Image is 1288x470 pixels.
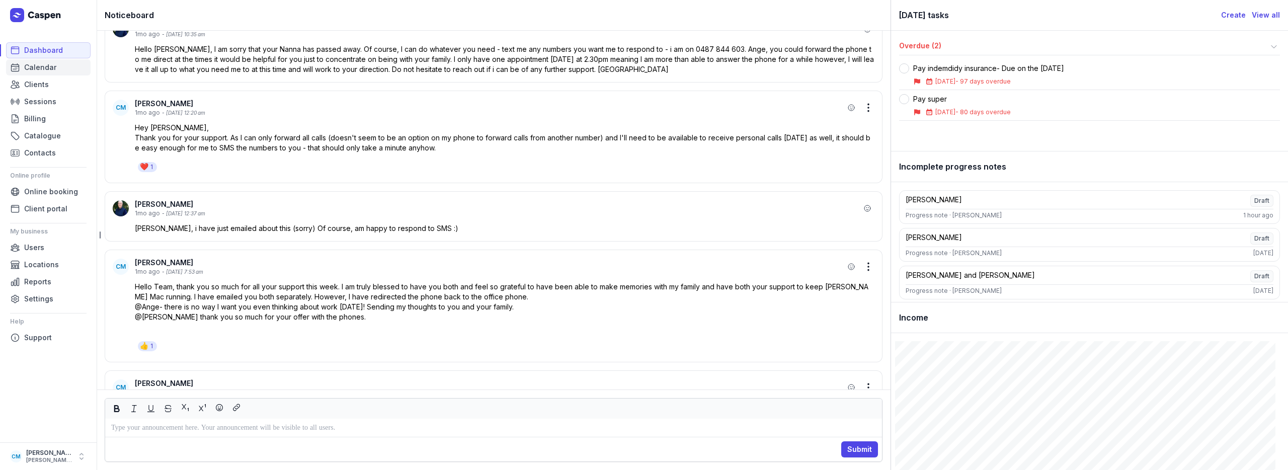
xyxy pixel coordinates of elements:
[1221,9,1246,21] a: Create
[140,341,148,351] div: 👍
[116,383,126,391] span: CM
[24,332,52,344] span: Support
[162,109,205,117] div: - [DATE] 12:20 am
[1253,249,1273,257] div: [DATE]
[24,147,56,159] span: Contacts
[24,61,56,73] span: Calendar
[135,312,874,322] p: @[PERSON_NAME] thank you so much for your offer with the phones.
[26,457,72,464] div: [PERSON_NAME][EMAIL_ADDRESS][DOMAIN_NAME][PERSON_NAME]
[12,450,21,462] span: CM
[906,195,962,207] div: [PERSON_NAME]
[935,108,955,116] span: [DATE]
[135,30,160,38] div: 1mo ago
[899,228,1280,262] a: [PERSON_NAME]DraftProgress note · [PERSON_NAME][DATE]
[24,203,67,215] span: Client portal
[135,258,844,268] div: [PERSON_NAME]
[135,388,160,397] div: 1mo ago
[135,209,160,217] div: 1mo ago
[24,242,44,254] span: Users
[162,31,205,38] div: - [DATE] 10:35 am
[24,44,63,56] span: Dashboard
[150,342,153,350] div: 1
[913,63,1064,73] div: Pay indemdidy insurance- Due on the [DATE]
[113,200,129,216] img: User profile image
[135,378,844,388] div: [PERSON_NAME]
[906,270,1035,282] div: [PERSON_NAME] and [PERSON_NAME]
[24,259,59,271] span: Locations
[906,211,1002,219] div: Progress note · [PERSON_NAME]
[1252,9,1280,21] a: View all
[935,77,955,85] span: [DATE]
[899,8,1221,22] div: [DATE] tasks
[24,113,46,125] span: Billing
[162,389,203,397] div: - [DATE] 4:43 am
[135,223,874,233] p: [PERSON_NAME], i have just emailed about this (sorry) Of course, am happy to respond to SMS :)
[24,276,51,288] span: Reports
[891,151,1288,182] div: Incomplete progress notes
[906,287,1002,295] div: Progress note · [PERSON_NAME]
[24,186,78,198] span: Online booking
[906,232,962,245] div: [PERSON_NAME]
[135,282,874,302] p: Hello Team, thank you so much for all your support this week. I am truly blessed to have you both...
[906,249,1002,257] div: Progress note · [PERSON_NAME]
[1250,270,1273,282] span: Draft
[1250,195,1273,207] span: Draft
[135,123,874,153] p: Hey [PERSON_NAME], Thank you for your support. As I can only forward all calls (doesn't seem to b...
[841,441,878,457] button: Submit
[135,302,874,312] p: @Ange- there is no way I want you even thinking about work [DATE]! Sending my thoughts to you and...
[135,44,874,74] p: Hello [PERSON_NAME], I am sorry that your Nanna has passed away. Of course, I can do whatever you...
[10,168,87,184] div: Online profile
[162,268,203,276] div: - [DATE] 7:53 am
[162,210,205,217] div: - [DATE] 12:37 am
[150,163,153,171] div: 1
[1253,287,1273,295] div: [DATE]
[140,162,148,172] div: ❤️
[135,99,844,109] div: [PERSON_NAME]
[847,443,872,455] span: Submit
[24,96,56,108] span: Sessions
[24,130,61,142] span: Catalogue
[135,199,860,209] div: [PERSON_NAME]
[1250,232,1273,245] span: Draft
[955,77,1011,85] span: - 97 days overdue
[899,190,1280,224] a: [PERSON_NAME]DraftProgress note · [PERSON_NAME]1 hour ago
[10,223,87,240] div: My business
[913,94,1011,104] div: Pay super
[24,79,49,91] span: Clients
[1243,211,1273,219] div: 1 hour ago
[899,41,1268,53] div: Overdue (2)
[135,268,160,276] div: 1mo ago
[26,449,72,457] div: [PERSON_NAME]
[116,263,126,271] span: CM
[116,104,126,112] span: CM
[955,108,1011,116] span: - 80 days overdue
[899,266,1280,299] a: [PERSON_NAME] and [PERSON_NAME]DraftProgress note · [PERSON_NAME][DATE]
[24,293,53,305] span: Settings
[10,314,87,330] div: Help
[891,302,1288,333] div: Income
[135,109,160,117] div: 1mo ago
